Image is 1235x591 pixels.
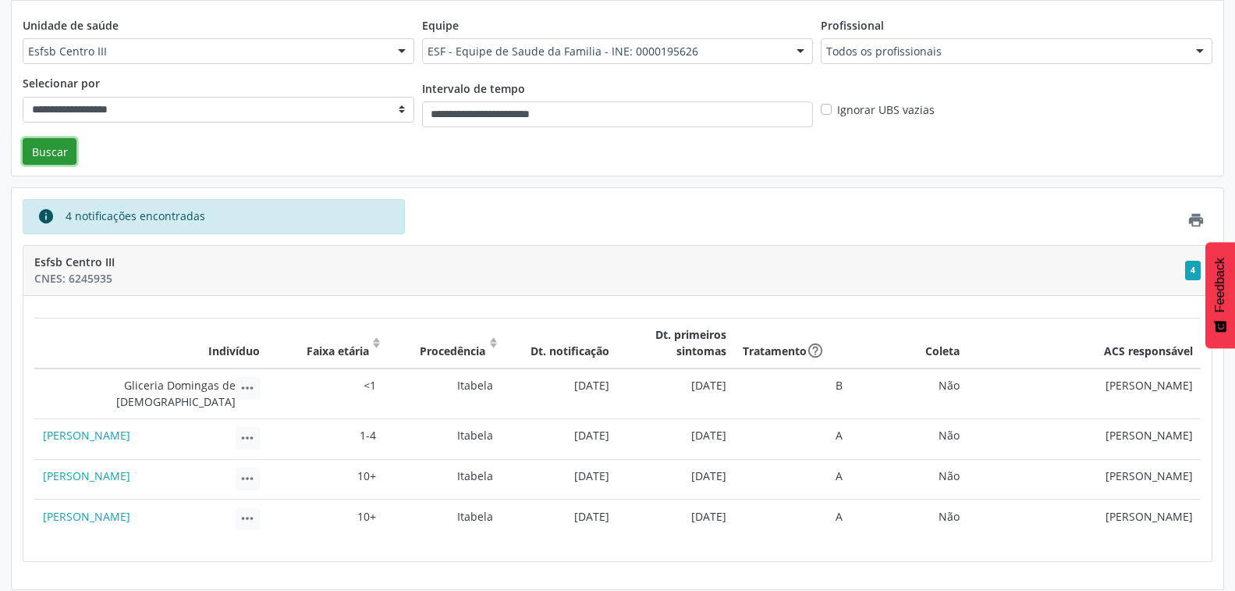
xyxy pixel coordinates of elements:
td: Não [851,459,968,500]
i:  [239,510,256,527]
i: info [37,208,55,225]
td: Itabela [385,368,502,419]
td: [PERSON_NAME] [967,500,1201,539]
span: Esfsb Centro III [28,44,382,59]
label: Unidade de saúde [23,12,119,38]
td: Não [851,418,968,459]
label: Intervalo de tempo [422,75,525,101]
button: Feedback - Mostrar pesquisa [1205,242,1235,348]
label: Ignorar UBS vazias [837,101,935,118]
div: Dt. notificação [509,343,610,359]
td: Não [851,500,968,539]
td: B [734,368,851,419]
td: [DATE] [618,500,735,539]
td: A [734,459,851,500]
td: [DATE] [618,418,735,459]
div: Indivíduo [43,343,260,359]
td: Itabela [385,500,502,539]
label: Profissional [821,12,884,38]
td: [DATE] [618,459,735,500]
legend: Selecionar por [23,75,414,96]
a: [PERSON_NAME] [43,509,130,524]
td: Itabela [385,418,502,459]
td: Não [851,368,968,419]
td: [PERSON_NAME] [967,368,1201,419]
a:  [1187,212,1205,233]
span: Feedback [1213,258,1227,312]
i: Imprimir [1187,212,1205,229]
div: Procedência [392,343,485,359]
div: Esfsb Centro III [34,254,1185,270]
td: [DATE] [501,500,618,539]
td: <1 [268,368,385,419]
span: ESF - Equipe de Saude da Familia - INE: 0000195626 [428,44,782,59]
div: Tratamento [743,343,807,359]
div: ACS responsável [976,343,1193,359]
td: [DATE] [501,368,618,419]
a: [PERSON_NAME] [43,468,130,483]
td: [DATE] [501,459,618,500]
td: [PERSON_NAME] [967,418,1201,459]
label: Equipe [422,12,459,38]
td: 10+ [268,459,385,500]
td: A [734,418,851,459]
div: Faixa etária [276,343,369,359]
div: Dt. primeiros sintomas [626,326,726,359]
a: [PERSON_NAME] [43,428,130,443]
div: 4 notificações encontradas [66,208,205,225]
div: Coleta [859,343,960,359]
div: CNES: 6245935 [34,270,1185,287]
td: Itabela [385,459,502,500]
td: [PERSON_NAME] [967,459,1201,500]
span: Todos os profissionais [826,44,1180,59]
i:  [807,342,824,359]
td: A [734,500,851,539]
i:  [239,470,256,487]
td: 10+ [268,500,385,539]
span: Gliceria Domingas de [DEMOGRAPHIC_DATA] [116,378,236,409]
i:  [239,379,256,397]
button: Buscar [23,138,76,165]
td: [DATE] [501,418,618,459]
i:  [239,429,256,447]
td: [DATE] [618,368,735,419]
td: 1-4 [268,418,385,459]
span: Notificações [1185,261,1201,280]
